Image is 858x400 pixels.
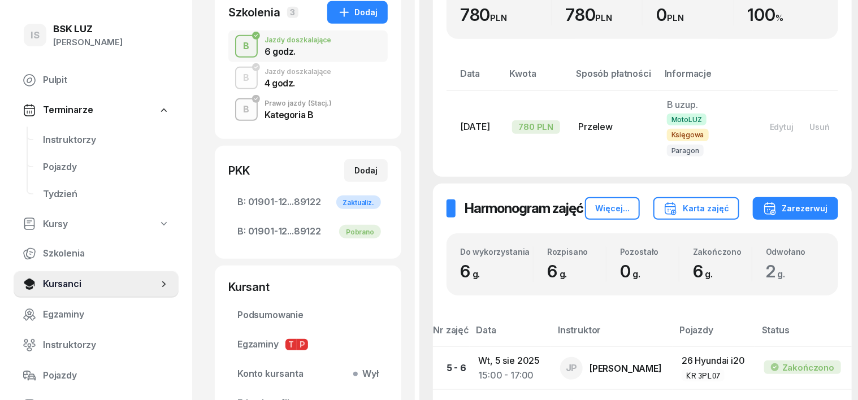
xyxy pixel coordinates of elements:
[43,338,170,353] span: Instruktorzy
[447,66,503,90] th: Data
[43,368,170,383] span: Pojazdy
[31,31,40,40] span: IS
[237,308,379,323] span: Podsumowanie
[479,368,543,383] div: 15:00 - 17:00
[34,154,179,181] a: Pojazdy
[239,100,254,119] div: B
[667,145,704,156] span: Paragon
[595,202,630,215] div: Więcej...
[460,261,486,281] span: 6
[43,133,170,147] span: Instruktorzy
[775,12,783,23] small: %
[228,331,388,358] a: EgzaminyTP
[14,240,179,267] a: Szkolenia
[667,114,707,125] span: MotoLUZ
[596,12,613,23] small: PLN
[433,323,470,347] th: Nr zajęć
[14,301,179,328] a: Egzaminy
[336,195,381,209] div: Zaktualiz.
[810,122,830,132] div: Usuń
[228,62,388,94] button: BJazdy doszkalające4 godz.
[228,189,388,216] a: B:01901-12...89122Zaktualiz.
[460,5,551,25] div: 780
[228,5,280,20] div: Szkolenia
[43,73,170,88] span: Pulpit
[762,118,802,136] button: Edytuj
[53,35,123,50] div: [PERSON_NAME]
[43,277,158,292] span: Kursanci
[297,339,308,350] span: P
[14,67,179,94] a: Pulpit
[43,217,68,232] span: Kursy
[237,224,379,239] span: 01901-12...89122
[337,6,378,19] div: Dodaj
[43,160,170,175] span: Pojazdy
[705,268,713,280] small: g.
[265,37,331,44] div: Jazdy doszkalające
[620,247,679,256] div: Pozostało
[265,47,331,56] div: 6 godz.
[433,347,470,390] td: 5 - 6
[237,337,379,352] span: Egzaminy
[569,66,657,90] th: Sposób płatności
[228,279,388,295] div: Kursant
[766,261,791,281] span: 2
[748,5,825,25] div: 100
[265,110,332,119] div: Kategoria B
[578,120,648,134] div: Przelew
[235,35,258,58] button: B
[14,271,179,298] a: Kursanci
[239,68,254,88] div: B
[673,323,755,347] th: Pojazdy
[237,224,246,239] span: B:
[237,367,379,381] span: Konto kursanta
[547,261,573,281] span: 6
[228,31,388,62] button: BJazdy doszkalające6 godz.
[802,118,838,136] button: Usuń
[228,302,388,329] a: Podsumowanie
[344,159,388,182] button: Dodaj
[460,121,490,132] span: [DATE]
[565,5,642,25] div: 780
[547,247,606,256] div: Rozpisano
[682,354,746,368] div: 26 Hyundai i20
[308,100,332,107] span: (Stacj.)
[228,218,388,245] a: B:01901-12...89122Pobrano
[551,323,673,347] th: Instruktor
[566,363,578,373] span: JP
[239,37,254,56] div: B
[664,202,729,215] div: Karta zajęć
[53,24,123,34] div: BSK LUZ
[460,247,533,256] div: Do wykorzystania
[465,199,583,218] h2: Harmonogram zajęć
[14,97,179,123] a: Terminarze
[470,347,552,390] td: Wt, 5 sie 2025
[766,247,825,256] div: Odwołano
[686,371,720,380] div: KR 3PL07
[358,367,379,381] span: Wył
[265,68,331,75] div: Jazdy doszkalające
[14,332,179,359] a: Instruktorzy
[763,202,828,215] div: Zarezerwuj
[43,307,170,322] span: Egzaminy
[585,197,640,220] button: Więcej...
[228,360,388,388] a: Konto kursantaWył
[14,362,179,389] a: Pojazdy
[653,197,739,220] button: Karta zajęć
[43,187,170,202] span: Tydzień
[237,195,246,210] span: B:
[633,268,641,280] small: g.
[265,79,331,88] div: 4 godz.
[590,364,662,373] div: [PERSON_NAME]
[34,181,179,208] a: Tydzień
[491,12,508,23] small: PLN
[354,164,378,177] div: Dodaj
[667,12,684,23] small: PLN
[285,339,297,350] span: T
[693,247,752,256] div: Zakończono
[512,120,561,134] div: 780 PLN
[667,99,698,110] span: B uzup.
[658,66,753,90] th: Informacje
[778,268,786,280] small: g.
[770,122,794,132] div: Edytuj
